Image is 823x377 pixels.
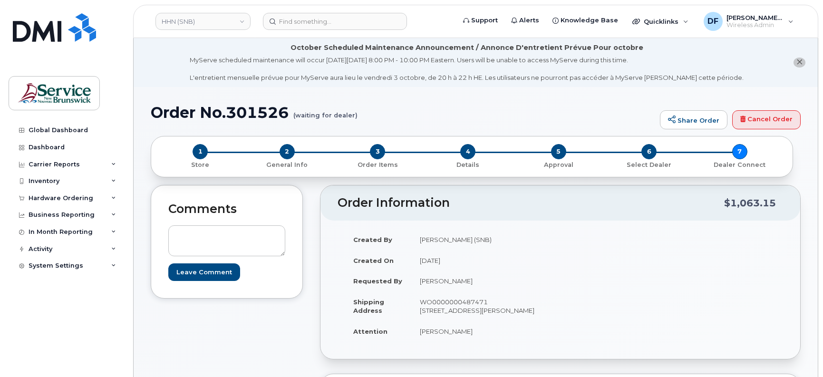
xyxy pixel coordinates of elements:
[280,144,295,159] span: 2
[724,194,776,212] div: $1,063.15
[353,328,387,335] strong: Attention
[168,203,285,216] h2: Comments
[353,277,402,285] strong: Requested By
[517,161,600,169] p: Approval
[353,298,384,315] strong: Shipping Address
[641,144,657,159] span: 6
[608,161,690,169] p: Select Dealer
[411,250,553,271] td: [DATE]
[426,161,509,169] p: Details
[460,144,475,159] span: 4
[411,229,553,250] td: [PERSON_NAME] (SNB)
[732,110,801,129] a: Cancel Order
[151,104,655,121] h1: Order No.301526
[290,43,643,53] div: October Scheduled Maintenance Announcement / Annonce D'entretient Prévue Pour octobre
[423,159,513,169] a: 4 Details
[513,159,604,169] a: 5 Approval
[338,196,724,210] h2: Order Information
[336,161,419,169] p: Order Items
[551,144,566,159] span: 5
[332,159,423,169] a: 3 Order Items
[604,159,694,169] a: 6 Select Dealer
[370,144,385,159] span: 3
[411,321,553,342] td: [PERSON_NAME]
[168,263,240,281] input: Leave Comment
[193,144,208,159] span: 1
[159,159,242,169] a: 1 Store
[242,159,332,169] a: 2 General Info
[411,271,553,291] td: [PERSON_NAME]
[411,291,553,321] td: WO0000000487471 [STREET_ADDRESS][PERSON_NAME]
[190,56,744,82] div: MyServe scheduled maintenance will occur [DATE][DATE] 8:00 PM - 10:00 PM Eastern. Users will be u...
[353,236,392,243] strong: Created By
[245,161,328,169] p: General Info
[794,58,805,68] button: close notification
[660,110,727,129] a: Share Order
[293,104,358,119] small: (waiting for dealer)
[353,257,394,264] strong: Created On
[163,161,238,169] p: Store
